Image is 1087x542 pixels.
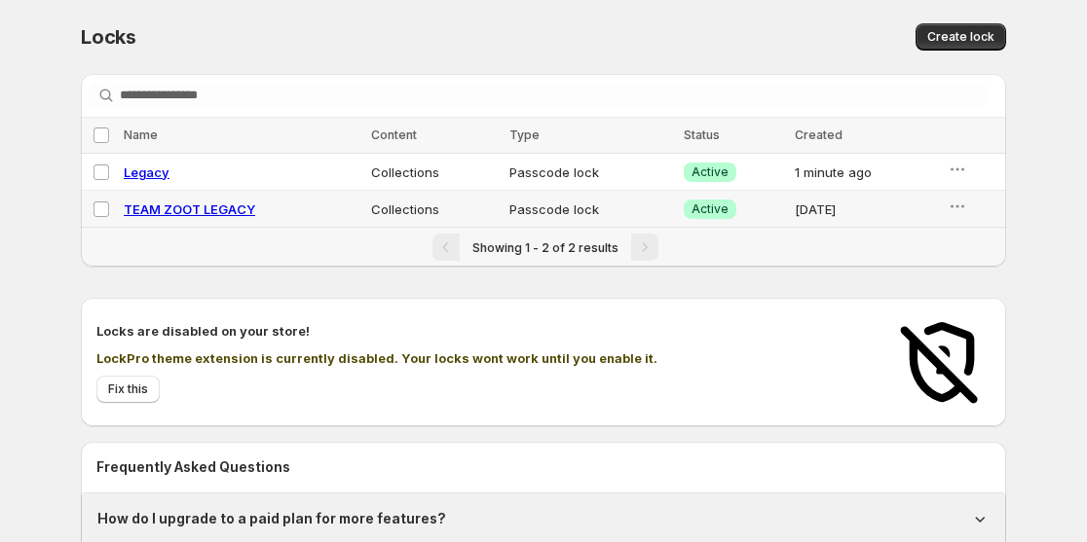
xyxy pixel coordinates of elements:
[81,25,136,49] span: Locks
[504,191,679,228] td: Passcode lock
[509,127,540,142] span: Type
[684,127,720,142] span: Status
[504,154,679,191] td: Passcode lock
[692,164,729,180] span: Active
[795,127,843,142] span: Created
[108,381,148,397] span: Fix this
[96,376,160,403] button: Fix this
[472,240,618,255] span: Showing 1 - 2 of 2 results
[96,348,874,368] p: LockPro theme extension is currently disabled. Your locks wont work until you enable it.
[365,154,504,191] td: Collections
[789,191,942,228] td: [DATE]
[789,154,942,191] td: 1 minute ago
[371,127,417,142] span: Content
[124,164,169,180] a: Legacy
[97,509,446,528] h1: How do I upgrade to a paid plan for more features?
[927,29,994,45] span: Create lock
[692,201,729,217] span: Active
[124,201,255,217] a: TEAM ZOOT LEGACY
[365,191,504,228] td: Collections
[916,23,1006,51] button: Create lock
[96,457,991,477] h2: Frequently Asked Questions
[81,227,1006,267] nav: Pagination
[124,127,158,142] span: Name
[96,321,874,341] h2: Locks are disabled on your store!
